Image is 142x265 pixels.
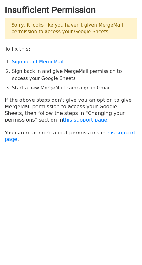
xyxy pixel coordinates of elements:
[12,84,137,92] li: Start a new MergeMail campaign in Gmail
[5,5,137,15] h2: Insufficient Permission
[5,97,137,123] p: If the above steps don't give you an option to give MergeMail permission to access your Google Sh...
[12,68,137,82] li: Sign back in and give MergeMail permission to access your Google Sheets
[12,59,63,65] a: Sign out of MergeMail
[5,46,137,52] p: To fix this:
[5,18,137,39] p: Sorry, it looks like you haven't given MergeMail permission to access your Google Sheets.
[5,129,137,143] p: You can read more about permissions in .
[5,130,136,142] a: this support page
[63,117,107,123] a: this support page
